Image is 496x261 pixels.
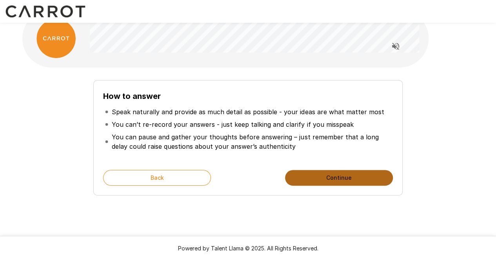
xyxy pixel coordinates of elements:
img: carrot_logo.png [36,19,76,58]
p: Powered by Talent Llama © 2025. All Rights Reserved. [9,245,487,252]
p: You can’t re-record your answers - just keep talking and clarify if you misspeak [112,120,353,129]
button: Back [103,170,211,186]
button: Read questions aloud [388,38,403,54]
p: You can pause and gather your thoughts before answering – just remember that a long delay could r... [112,132,391,151]
button: Continue [285,170,393,186]
b: How to answer [103,91,161,101]
p: Speak naturally and provide as much detail as possible - your ideas are what matter most [112,107,384,117]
